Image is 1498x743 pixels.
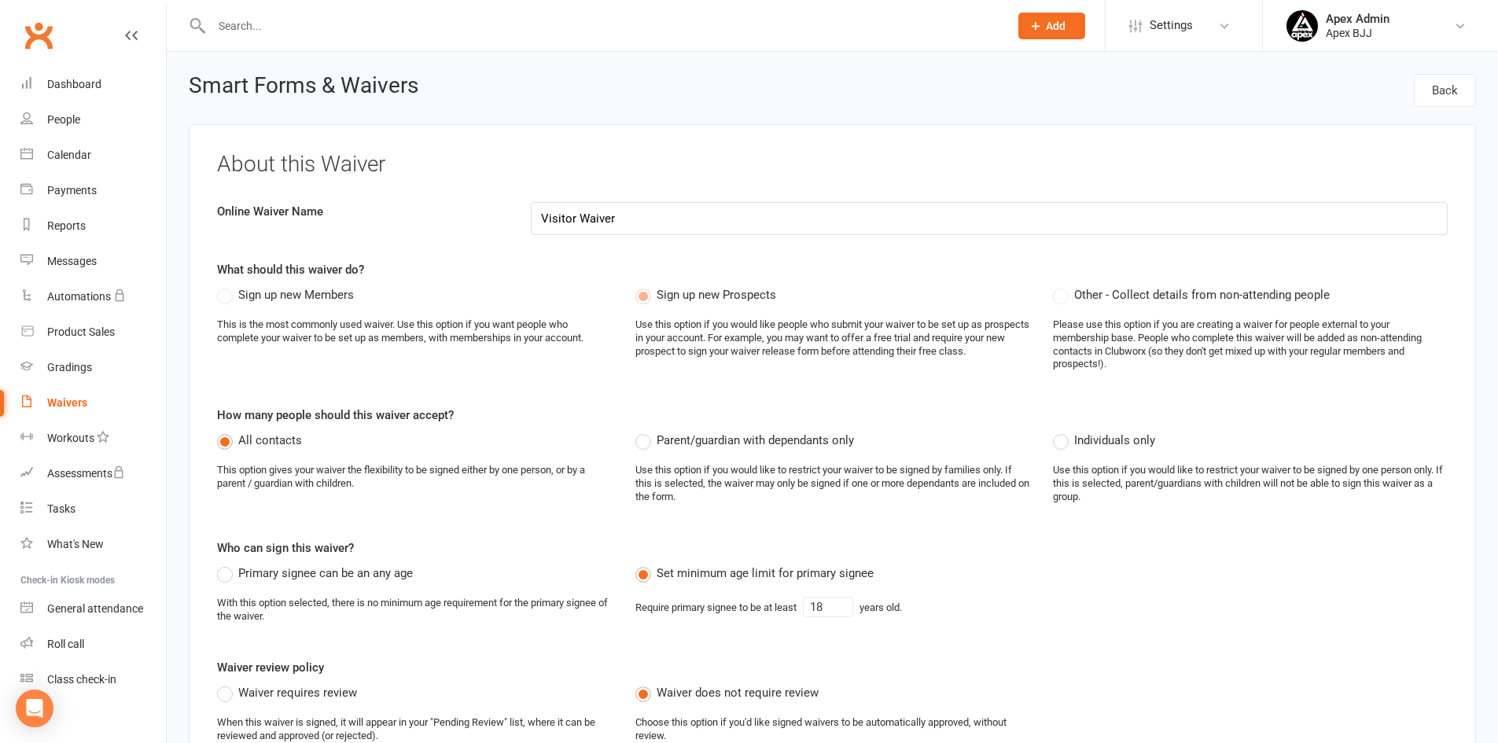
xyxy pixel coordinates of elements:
[217,318,612,345] div: This is the most commonly used waiver. Use this option if you want people who complete your waive...
[207,15,998,37] input: Search...
[20,244,166,279] a: Messages
[47,467,125,480] div: Assessments
[20,385,166,421] a: Waivers
[205,202,519,221] label: Online Waiver Name
[20,491,166,527] a: Tasks
[20,527,166,562] a: What's New
[47,184,97,197] div: Payments
[1286,10,1318,42] img: thumb_image1745496852.png
[47,602,143,615] div: General attendance
[217,153,1448,177] h3: About this Waiver
[47,326,115,338] div: Product Sales
[20,591,166,627] a: General attendance kiosk mode
[47,255,97,267] div: Messages
[238,564,413,580] span: Primary signee can be an any age
[47,538,104,550] div: What's New
[635,597,902,617] div: Require primary signee to be at least years old.
[20,173,166,208] a: Payments
[20,102,166,138] a: People
[47,396,87,409] div: Waivers
[20,456,166,491] a: Assessments
[1326,26,1389,40] div: Apex BJJ
[635,318,1030,359] div: Use this option if you would like people who submit your waiver to be set up as prospects in your...
[657,431,854,447] span: Parent/guardian with dependants only
[47,113,80,126] div: People
[1150,8,1193,43] span: Settings
[20,350,166,385] a: Gradings
[635,464,1030,504] div: Use this option if you would like to restrict your waiver to be signed by families only. If this ...
[47,432,94,444] div: Workouts
[657,564,874,580] span: Set minimum age limit for primary signee
[20,627,166,662] a: Roll call
[1018,13,1085,39] button: Add
[238,285,354,302] span: Sign up new Members
[47,361,92,373] div: Gradings
[20,279,166,314] a: Automations
[657,285,776,302] span: Sign up new Prospects
[20,67,166,102] a: Dashboard
[217,597,612,623] div: With this option selected, there is no minimum age requirement for the primary signee of the waiver.
[47,673,116,686] div: Class check-in
[1074,285,1330,302] span: Other - Collect details from non-attending people
[1053,464,1448,504] div: Use this option if you would like to restrict your waiver to be signed by one person only. If thi...
[217,464,612,491] div: This option gives your waiver the flexibility to be signed either by one person, or by a parent /...
[1326,12,1389,26] div: Apex Admin
[16,690,53,727] div: Open Intercom Messenger
[238,683,357,700] span: Waiver requires review
[1053,318,1448,372] div: Please use this option if you are creating a waiver for people external to your membership base. ...
[20,314,166,350] a: Product Sales
[20,662,166,697] a: Class kiosk mode
[47,502,75,515] div: Tasks
[47,78,101,90] div: Dashboard
[238,431,302,447] span: All contacts
[217,406,454,425] label: How many people should this waiver accept?
[189,74,418,102] h2: Smart Forms & Waivers
[1074,431,1155,447] span: Individuals only
[217,716,612,743] div: When this waiver is signed, it will appear in your "Pending Review" list, where it can be reviewe...
[657,683,819,700] span: Waiver does not require review
[20,138,166,173] a: Calendar
[47,149,91,161] div: Calendar
[47,638,84,650] div: Roll call
[1046,20,1066,32] span: Add
[19,16,58,55] a: Clubworx
[217,260,364,279] label: What should this waiver do?
[20,208,166,244] a: Reports
[217,539,354,557] label: Who can sign this waiver?
[20,421,166,456] a: Workouts
[1414,74,1476,107] a: Back
[47,290,111,303] div: Automations
[47,219,86,232] div: Reports
[217,658,324,677] label: Waiver review policy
